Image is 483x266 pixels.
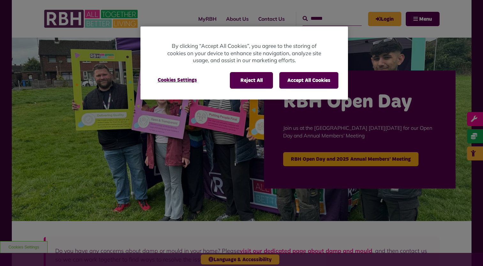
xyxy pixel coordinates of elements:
[230,72,273,89] button: Reject All
[166,42,322,64] p: By clicking “Accept All Cookies”, you agree to the storing of cookies on your device to enhance s...
[150,72,205,88] button: Cookies Settings
[279,72,338,89] button: Accept All Cookies
[140,26,348,100] div: Cookie banner
[140,26,348,100] div: Privacy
